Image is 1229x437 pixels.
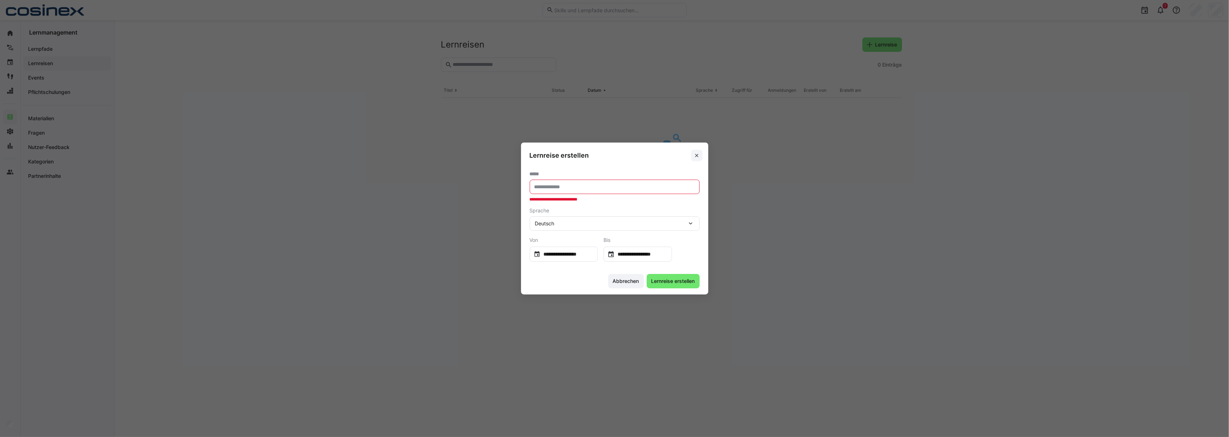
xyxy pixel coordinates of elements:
span: Lernreise erstellen [650,278,696,285]
span: Abbrechen [612,278,640,285]
button: Abbrechen [608,274,644,288]
button: Lernreise erstellen [647,274,700,288]
div: Bis [604,236,672,244]
span: Deutsch [535,220,555,227]
h3: Lernreise erstellen [530,151,589,159]
span: Sprache [530,208,550,213]
div: Von [530,236,598,244]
